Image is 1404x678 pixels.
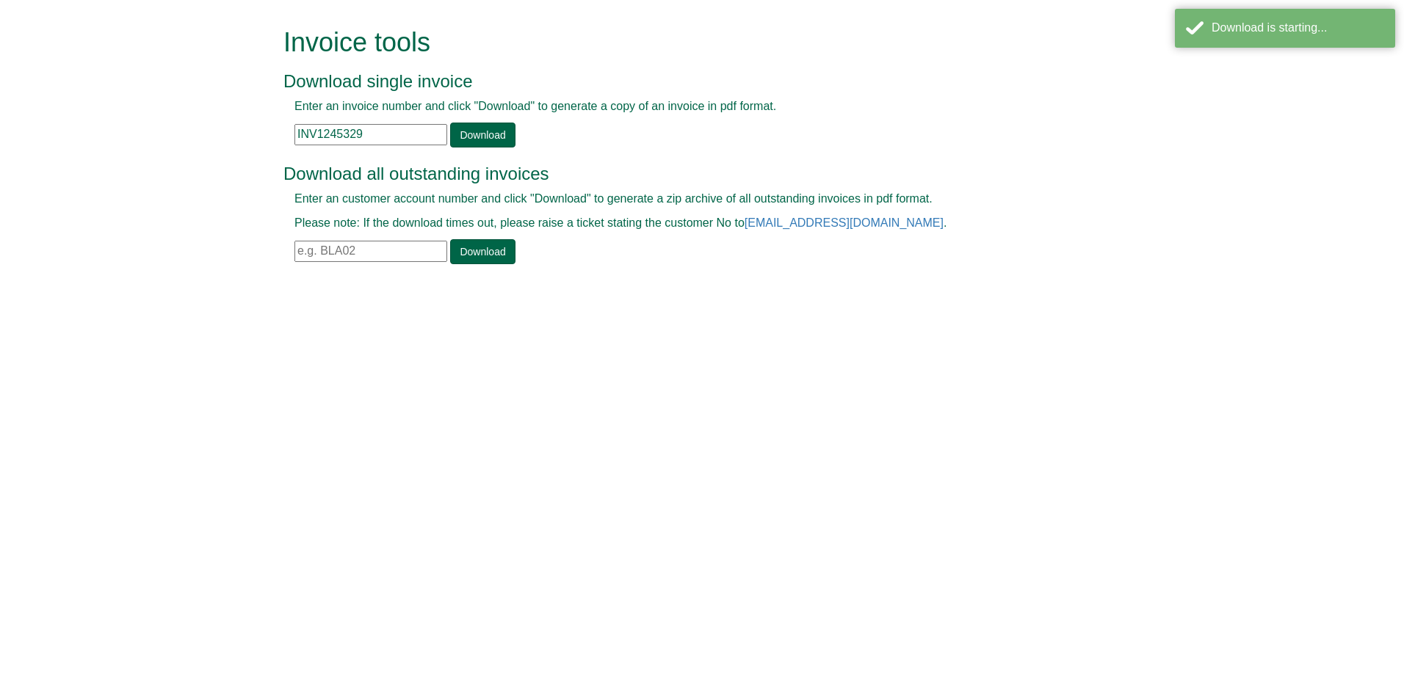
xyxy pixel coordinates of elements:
a: Download [450,123,515,147]
p: Enter an customer account number and click "Download" to generate a zip archive of all outstandin... [294,191,1076,208]
div: Download is starting... [1212,20,1384,37]
input: e.g. INV1234 [294,124,447,145]
input: e.g. BLA02 [294,241,447,262]
h3: Download all outstanding invoices [283,164,1088,183]
h3: Download single invoice [283,72,1088,91]
p: Please note: If the download times out, please raise a ticket stating the customer No to . [294,215,1076,232]
a: [EMAIL_ADDRESS][DOMAIN_NAME] [745,216,944,229]
a: Download [450,239,515,264]
h1: Invoice tools [283,28,1088,57]
p: Enter an invoice number and click "Download" to generate a copy of an invoice in pdf format. [294,98,1076,115]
